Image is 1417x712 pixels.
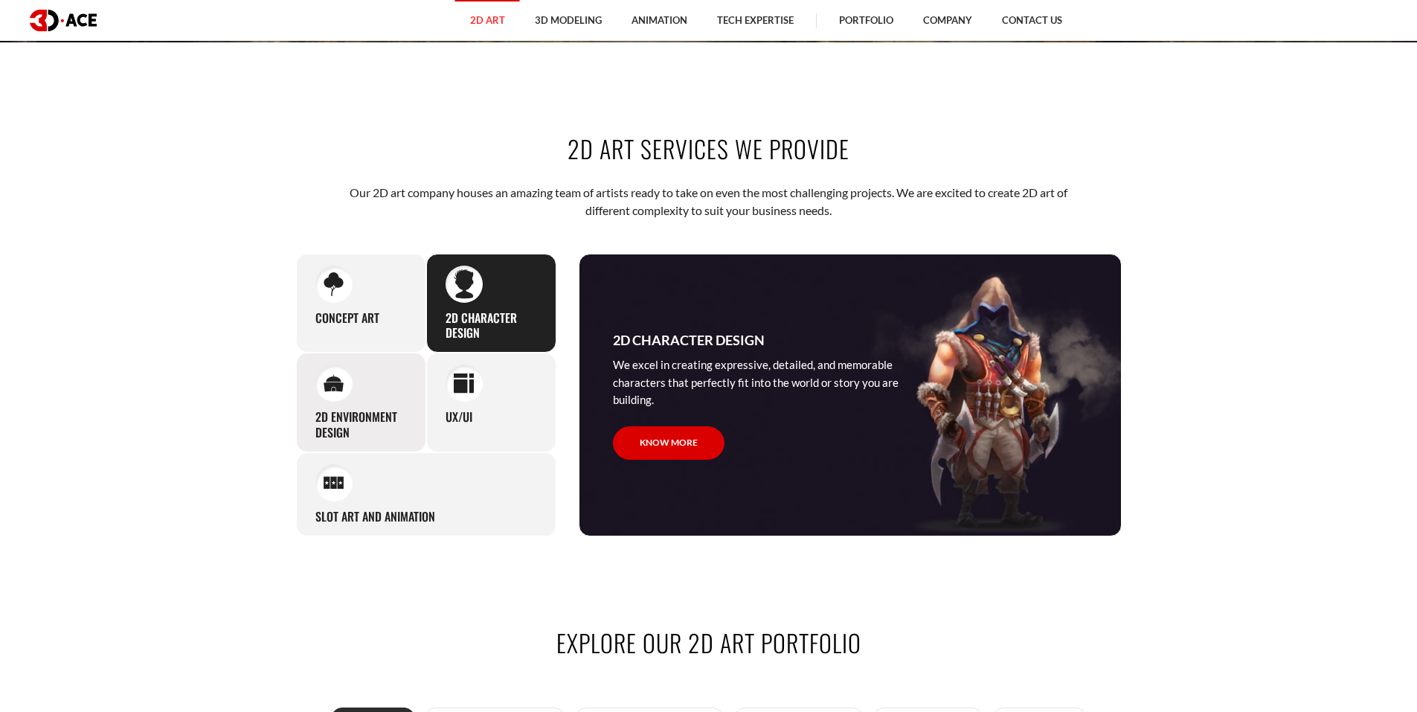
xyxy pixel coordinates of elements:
[30,10,97,31] img: logo dark
[446,409,472,425] h3: UX/UI
[454,269,474,299] img: 2D Character Design
[324,476,344,490] img: Slot Art and Animation
[315,409,407,440] h3: 2D Environment Design
[324,272,344,296] img: Concept Art
[613,330,765,350] h3: 2D Character Design
[315,310,379,326] h3: Concept Art
[315,509,435,525] h3: Slot Art and Animation
[613,426,724,460] a: Know more
[454,373,474,394] img: UX/UI
[324,374,344,392] img: 2D Environment Design
[342,184,1075,220] p: Our 2D art company houses an amazing team of artists ready to take on even the most challenging p...
[296,132,1122,165] h2: 2D Art Services We Provide
[446,310,537,341] h3: 2D Character Design
[296,626,1122,659] h2: Explore Our 2D Art Portfolio
[613,356,918,408] p: We excel in creating expressive, detailed, and memorable characters that perfectly fit into the w...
